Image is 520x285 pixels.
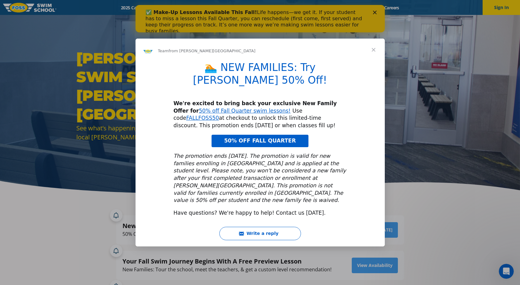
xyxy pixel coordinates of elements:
[212,135,308,147] a: 50% OFF FALL QUARTER
[289,108,291,114] a: !
[174,153,346,203] i: The promotion ends [DATE]. The promotion is valid for new families enrolling in [GEOGRAPHIC_DATA]...
[169,49,255,53] span: from [PERSON_NAME][GEOGRAPHIC_DATA]
[174,100,347,129] div: Use code at checkout to unlock this limited-time discount. This promotion ends [DATE] or when cla...
[186,115,219,121] a: FALLFOSS50
[174,61,347,91] h1: 🏊 NEW FAMILIES: Try [PERSON_NAME] 50% Off!
[10,4,229,29] div: Life happens—we get it. If your student has to miss a lesson this Fall Quarter, you can reschedul...
[158,49,169,53] span: Team
[174,209,347,217] div: Have questions? We're happy to help! Contact us [DATE].
[174,100,337,114] b: We're excited to bring back your exclusive New Family Offer for
[199,108,289,114] a: 50% off Fall Quarter swim lessons
[143,46,153,56] img: Profile image for Team
[10,4,122,10] b: ✅ Make-Up Lessons Available This Fall!
[362,39,385,61] span: Close
[224,138,296,144] span: 50% OFF FALL QUARTER
[219,227,301,240] button: Write a reply
[237,6,244,9] div: Close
